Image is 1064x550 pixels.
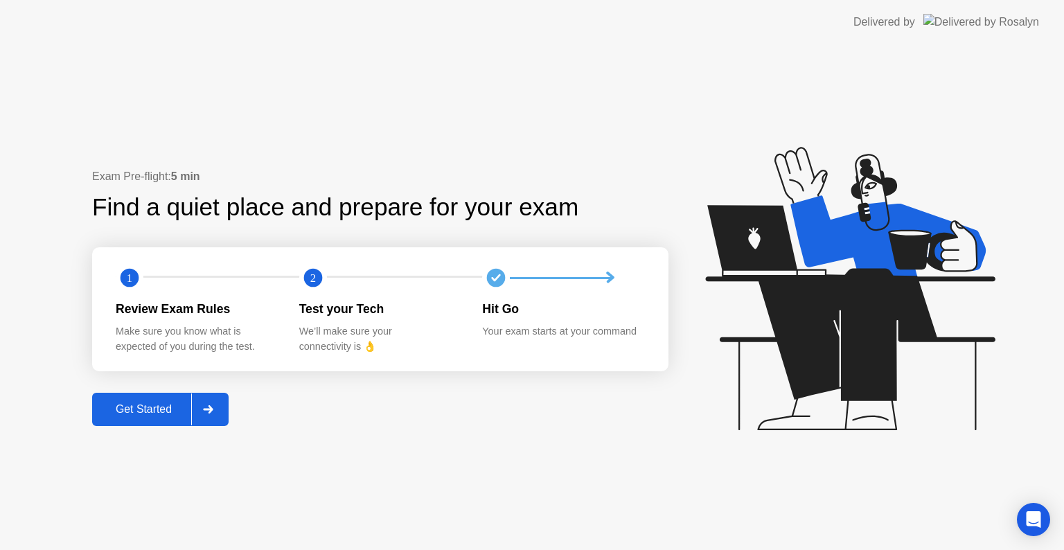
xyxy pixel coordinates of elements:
[92,393,229,426] button: Get Started
[923,14,1039,30] img: Delivered by Rosalyn
[116,300,277,318] div: Review Exam Rules
[482,324,644,339] div: Your exam starts at your command
[1017,503,1050,536] div: Open Intercom Messenger
[116,324,277,354] div: Make sure you know what is expected of you during the test.
[96,403,191,416] div: Get Started
[299,300,461,318] div: Test your Tech
[92,168,668,185] div: Exam Pre-flight:
[92,189,580,226] div: Find a quiet place and prepare for your exam
[171,170,200,182] b: 5 min
[310,272,316,285] text: 2
[482,300,644,318] div: Hit Go
[127,272,132,285] text: 1
[853,14,915,30] div: Delivered by
[299,324,461,354] div: We’ll make sure your connectivity is 👌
